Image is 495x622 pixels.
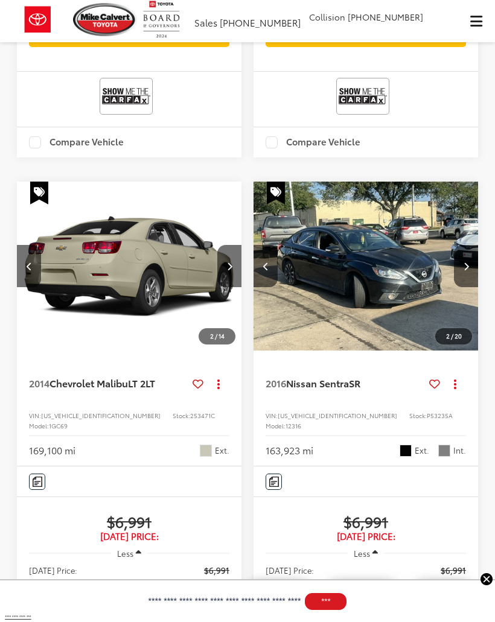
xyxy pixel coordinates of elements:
label: Compare Vehicle [29,136,124,148]
img: 2014 Chevrolet Malibu LT 2LT [16,182,242,351]
div: 169,100 mi [29,443,75,457]
span: Special [267,182,285,205]
span: [DATE] Price: [266,530,466,542]
span: VIN: [266,411,278,420]
span: 20 [455,331,462,340]
span: Champagne Silver Metallic [200,445,212,457]
span: [DATE] Price: [266,564,314,576]
a: 2014Chevrolet MalibuLT 2LT [29,376,188,390]
span: 12316 [286,421,301,430]
a: 2014 Chevrolet Malibu LT 2LT2014 Chevrolet Malibu LT 2LT2014 Chevrolet Malibu LT 2LT2014 Chevrole... [16,182,242,351]
span: [PHONE_NUMBER] [348,11,423,23]
button: Less [111,542,147,564]
a: 2016Nissan SentraSR [266,376,424,390]
span: Sales [194,16,217,29]
a: 2016 Nissan Sentra SR2016 Nissan Sentra SR2016 Nissan Sentra SR2016 Nissan Sentra SR [252,182,479,351]
span: Ext. [215,445,229,456]
img: View CARFAX report [102,80,150,112]
button: Previous image [254,245,278,287]
button: Actions [208,373,229,394]
span: Less [117,548,133,559]
span: VIN: [29,411,41,420]
span: [DATE] Price: [29,530,229,542]
span: $6,991 [441,564,466,576]
button: Comments [266,474,282,490]
div: 2016 Nissan Sentra SR 1 [252,182,479,351]
button: Actions [445,373,466,394]
span: [US_VEHICLE_IDENTIFICATION_NUMBER] [278,411,397,420]
span: Collision [309,11,345,23]
span: LT 2LT [128,376,155,390]
span: Special [30,182,48,205]
span: Ext. [415,445,429,456]
span: 2016 [266,376,286,390]
span: Charcoal [438,445,450,457]
span: $6,991 [266,512,466,530]
button: Next image [217,245,241,287]
div: 163,923 mi [266,443,313,457]
span: [DATE] Price: [29,564,77,576]
button: Next image [454,245,478,287]
img: Mike Calvert Toyota [73,3,137,36]
span: 1GC69 [49,421,68,430]
span: 2 [210,331,214,340]
span: / [214,332,219,340]
span: Chevrolet Malibu [49,376,128,390]
span: [US_VEHICLE_IDENTIFICATION_NUMBER] [41,411,161,420]
span: $6,991 [29,512,229,530]
label: Compare Vehicle [266,136,360,148]
span: Int. [453,445,466,456]
span: Model: [266,421,286,430]
span: 253471C [190,411,215,420]
span: SR [349,376,360,390]
span: Less [354,548,370,559]
span: Stock: [173,411,190,420]
span: $6,991 [204,564,229,576]
button: Comments [29,474,45,490]
span: Nissan Sentra [286,376,349,390]
img: Comments [269,477,279,487]
div: 2014 Chevrolet Malibu LT 2LT 1 [16,182,242,351]
img: 2016 Nissan Sentra SR [252,182,479,351]
span: Model: [29,421,49,430]
span: 2 [446,331,450,340]
span: Super Black [400,445,412,457]
span: P53235A [427,411,453,420]
span: 2014 [29,376,49,390]
img: View CARFAX report [339,80,387,112]
button: Previous image [17,245,41,287]
span: dropdown dots [217,379,220,389]
span: 14 [219,331,225,340]
span: Stock: [409,411,427,420]
span: [PHONE_NUMBER] [220,16,301,29]
button: Less [348,542,384,564]
span: / [450,332,455,340]
img: Comments [33,477,42,487]
span: dropdown dots [454,379,456,389]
